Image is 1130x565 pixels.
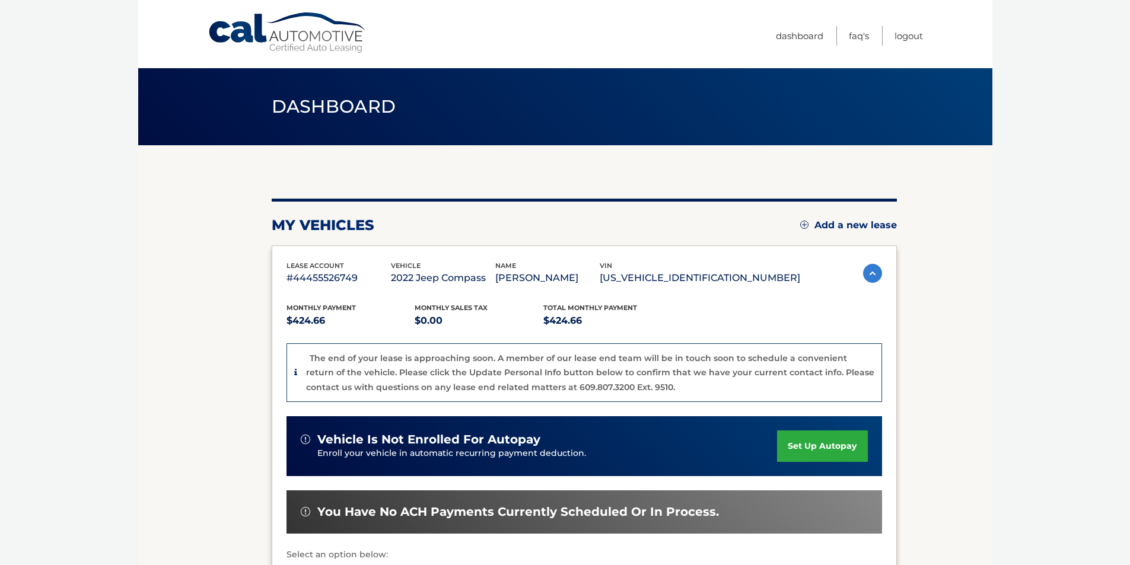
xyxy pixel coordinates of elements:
[800,219,897,231] a: Add a new lease
[287,548,882,562] p: Select an option below:
[272,216,374,234] h2: my vehicles
[391,261,421,270] span: vehicle
[391,270,495,286] p: 2022 Jeep Compass
[208,12,368,54] a: Cal Automotive
[543,312,672,329] p: $424.66
[600,270,800,286] p: [US_VEHICLE_IDENTIFICATION_NUMBER]
[849,26,869,46] a: FAQ's
[415,304,488,312] span: Monthly sales Tax
[272,95,396,117] span: Dashboard
[495,270,600,286] p: [PERSON_NAME]
[317,505,719,519] span: You have no ACH payments currently scheduled or in process.
[301,507,310,516] img: alert-white.svg
[317,432,540,447] span: vehicle is not enrolled for autopay
[776,26,823,46] a: Dashboard
[287,312,415,329] p: $424.66
[495,261,516,270] span: name
[543,304,637,312] span: Total Monthly Payment
[777,430,867,462] a: set up autopay
[301,435,310,444] img: alert-white.svg
[317,447,778,460] p: Enroll your vehicle in automatic recurring payment deduction.
[306,353,874,392] p: The end of your lease is approaching soon. A member of our lease end team will be in touch soon t...
[415,312,543,329] p: $0.00
[800,221,808,229] img: add.svg
[895,26,923,46] a: Logout
[600,261,612,270] span: vin
[287,261,344,270] span: lease account
[287,304,356,312] span: Monthly Payment
[863,264,882,283] img: accordion-active.svg
[287,270,391,286] p: #44455526749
